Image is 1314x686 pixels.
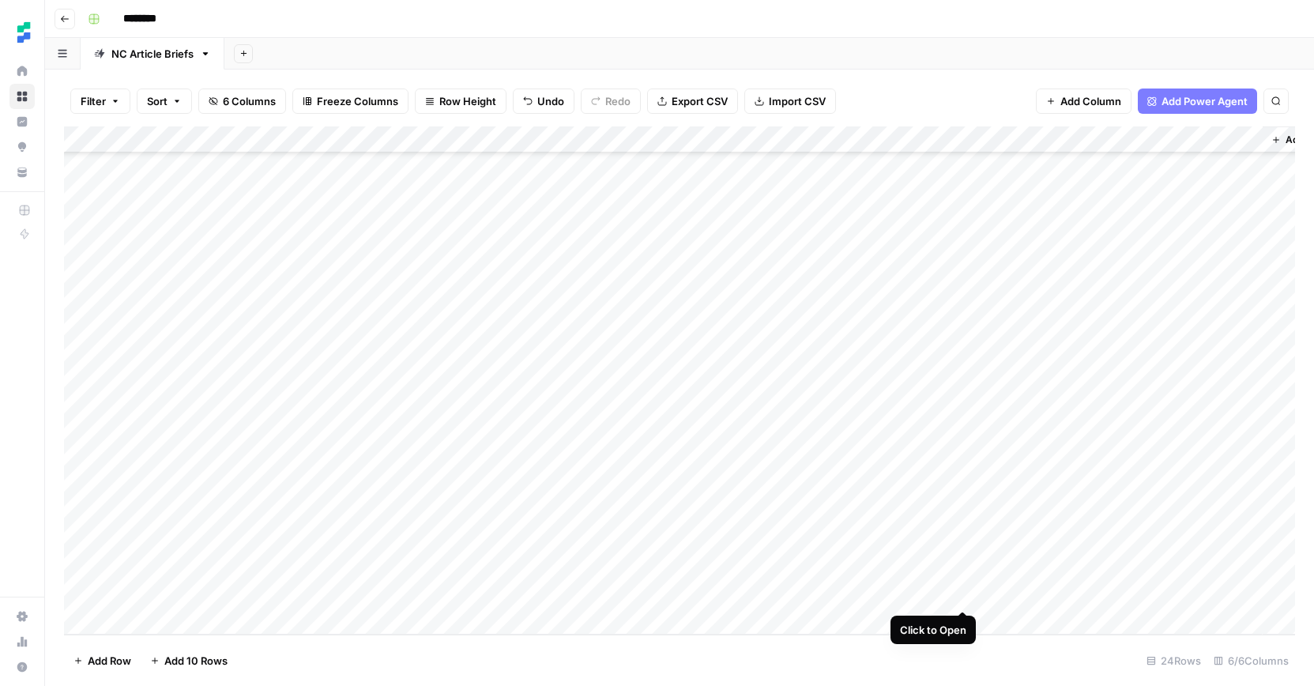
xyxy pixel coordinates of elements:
span: Filter [81,93,106,109]
a: Settings [9,604,35,629]
span: Row Height [439,93,496,109]
span: Redo [605,93,631,109]
img: Ten Speed Logo [9,18,38,47]
button: Workspace: Ten Speed [9,13,35,52]
span: 6 Columns [223,93,276,109]
a: Usage [9,629,35,654]
a: Browse [9,84,35,109]
button: Sort [137,89,192,114]
span: Freeze Columns [317,93,398,109]
span: Import CSV [769,93,826,109]
span: Add Column [1060,93,1121,109]
a: Opportunities [9,134,35,160]
button: 6 Columns [198,89,286,114]
a: NC Article Briefs [81,38,224,70]
a: Your Data [9,160,35,185]
button: Freeze Columns [292,89,409,114]
button: Add Column [1036,89,1131,114]
a: Insights [9,109,35,134]
div: Click to Open [900,622,966,638]
button: Add Row [64,648,141,673]
button: Redo [581,89,641,114]
span: Add Power Agent [1162,93,1248,109]
div: 24 Rows [1140,648,1207,673]
button: Import CSV [744,89,836,114]
button: Add Power Agent [1138,89,1257,114]
button: Help + Support [9,654,35,680]
button: Row Height [415,89,506,114]
button: Export CSV [647,89,738,114]
div: 6/6 Columns [1207,648,1295,673]
button: Undo [513,89,574,114]
div: NC Article Briefs [111,46,194,62]
span: Sort [147,93,168,109]
span: Undo [537,93,564,109]
span: Add Row [88,653,131,669]
span: Add 10 Rows [164,653,228,669]
button: Add 10 Rows [141,648,237,673]
a: Home [9,58,35,84]
span: Export CSV [672,93,728,109]
button: Filter [70,89,130,114]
